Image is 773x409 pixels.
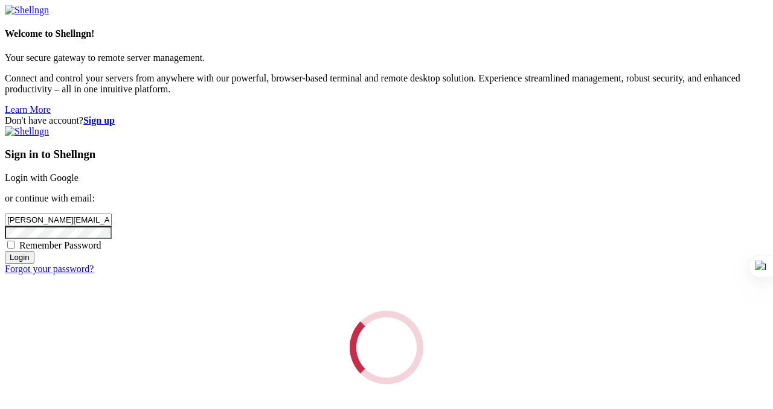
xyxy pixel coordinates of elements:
input: Email address [5,214,112,226]
img: Shellngn [5,126,49,137]
a: Sign up [83,115,115,125]
p: or continue with email: [5,193,768,204]
span: Remember Password [19,240,101,250]
a: Learn More [5,104,51,115]
img: Shellngn [5,5,49,16]
a: Forgot your password? [5,264,94,274]
a: Login with Google [5,173,79,183]
h3: Sign in to Shellngn [5,148,768,161]
h4: Welcome to Shellngn! [5,28,768,39]
input: Remember Password [7,241,15,249]
p: Your secure gateway to remote server management. [5,52,768,63]
input: Login [5,251,34,264]
div: Loading... [335,296,438,399]
p: Connect and control your servers from anywhere with our powerful, browser-based terminal and remo... [5,73,768,95]
div: Don't have account? [5,115,768,126]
